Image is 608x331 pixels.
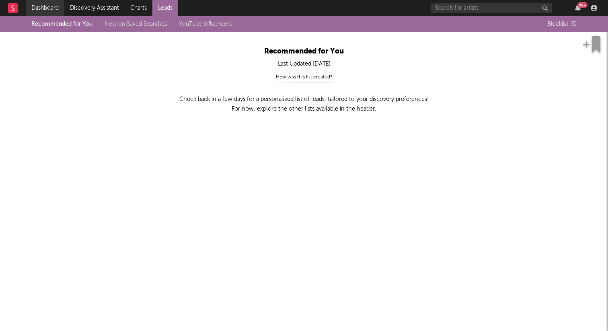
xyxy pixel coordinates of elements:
[136,95,472,114] p: Check back in a few days for a personalized list of leads, tailored to your discovery preferences...
[105,21,167,27] a: New on Saved Searches
[276,72,333,82] div: How was this list created?
[83,59,525,69] div: Last Updated [DATE]
[431,3,552,13] input: Search for artists
[547,21,577,27] span: Blocklist
[575,5,581,11] button: 99+
[570,19,577,29] span: ( 5 )
[179,21,232,27] a: YouTube Influencers
[577,2,587,8] div: 99 +
[264,48,344,55] span: Recommended for You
